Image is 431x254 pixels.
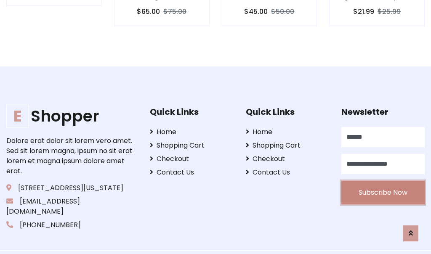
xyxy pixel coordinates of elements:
a: EShopper [6,107,137,126]
p: Dolore erat dolor sit lorem vero amet. Sed sit lorem magna, ipsum no sit erat lorem et magna ipsu... [6,136,137,176]
del: $75.00 [163,7,186,16]
p: [STREET_ADDRESS][US_STATE] [6,183,137,193]
h5: Newsletter [341,107,425,117]
a: Checkout [246,154,329,164]
a: Checkout [150,154,233,164]
h6: $45.00 [244,8,268,16]
button: Subscribe Now [341,181,425,204]
a: Shopping Cart [246,140,329,151]
h6: $65.00 [137,8,160,16]
span: E [6,105,29,127]
a: Shopping Cart [150,140,233,151]
p: [PHONE_NUMBER] [6,220,137,230]
a: Home [150,127,233,137]
h5: Quick Links [246,107,329,117]
a: Contact Us [150,167,233,177]
h5: Quick Links [150,107,233,117]
h6: $21.99 [353,8,374,16]
a: Contact Us [246,167,329,177]
h1: Shopper [6,107,137,126]
p: [EMAIL_ADDRESS][DOMAIN_NAME] [6,196,137,217]
del: $25.99 [378,7,401,16]
del: $50.00 [271,7,294,16]
a: Home [246,127,329,137]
